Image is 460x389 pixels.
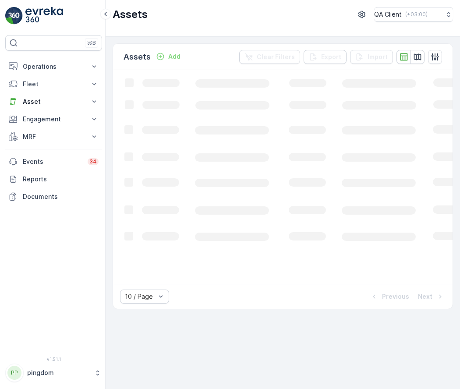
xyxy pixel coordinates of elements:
[23,132,85,141] p: MRF
[5,75,102,93] button: Fleet
[5,188,102,205] a: Documents
[25,7,63,25] img: logo_light-DOdMpM7g.png
[5,364,102,382] button: PPpingdom
[5,110,102,128] button: Engagement
[304,50,347,64] button: Export
[152,51,184,62] button: Add
[124,51,151,63] p: Assets
[382,292,409,301] p: Previous
[257,53,295,61] p: Clear Filters
[23,115,85,124] p: Engagement
[5,7,23,25] img: logo
[7,366,21,380] div: PP
[23,192,99,201] p: Documents
[405,11,428,18] p: ( +03:00 )
[23,97,85,106] p: Asset
[23,175,99,184] p: Reports
[5,357,102,362] span: v 1.51.1
[417,291,446,302] button: Next
[113,7,148,21] p: Assets
[23,62,85,71] p: Operations
[239,50,300,64] button: Clear Filters
[368,53,388,61] p: Import
[5,93,102,110] button: Asset
[418,292,432,301] p: Next
[23,80,85,88] p: Fleet
[321,53,341,61] p: Export
[5,170,102,188] a: Reports
[168,52,180,61] p: Add
[87,39,96,46] p: ⌘B
[5,153,102,170] a: Events34
[374,10,402,19] p: QA Client
[350,50,393,64] button: Import
[369,291,410,302] button: Previous
[5,58,102,75] button: Operations
[374,7,453,22] button: QA Client(+03:00)
[23,157,82,166] p: Events
[5,128,102,145] button: MRF
[89,158,97,165] p: 34
[27,368,90,377] p: pingdom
